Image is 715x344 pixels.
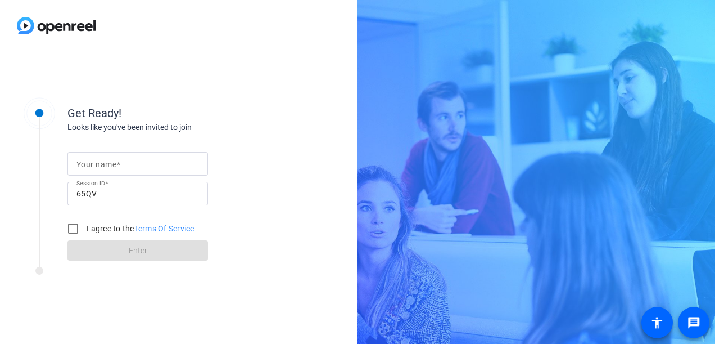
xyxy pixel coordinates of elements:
mat-icon: accessibility [650,316,664,329]
div: Looks like you've been invited to join [67,122,292,133]
a: Terms Of Service [134,224,194,233]
mat-icon: message [687,316,700,329]
div: Get Ready! [67,105,292,122]
mat-label: Your name [76,160,116,169]
label: I agree to the [84,223,194,234]
mat-label: Session ID [76,180,105,186]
